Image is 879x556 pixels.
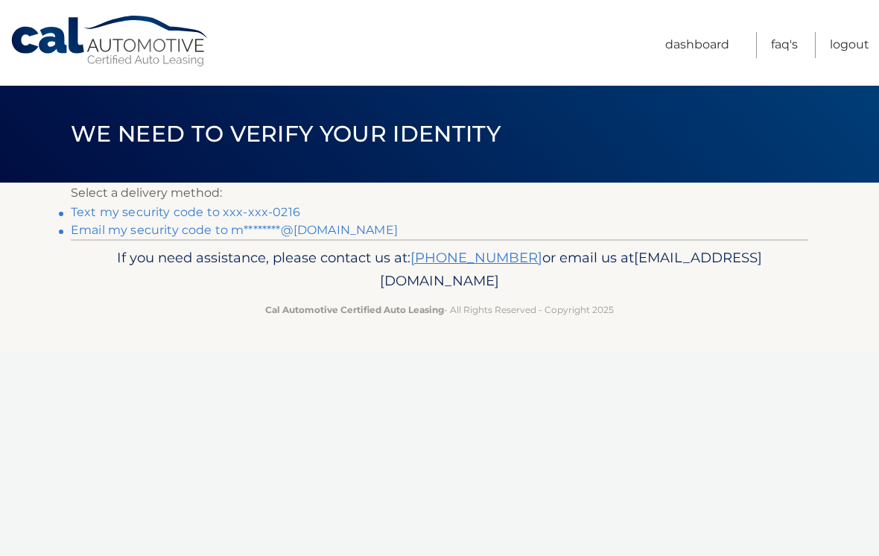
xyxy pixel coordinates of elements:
[265,304,444,315] strong: Cal Automotive Certified Auto Leasing
[80,302,799,318] p: - All Rights Reserved - Copyright 2025
[10,15,211,68] a: Cal Automotive
[71,120,501,148] span: We need to verify your identity
[71,205,300,219] a: Text my security code to xxx-xxx-0216
[410,249,542,266] a: [PHONE_NUMBER]
[771,32,798,58] a: FAQ's
[71,183,808,203] p: Select a delivery method:
[830,32,869,58] a: Logout
[71,223,398,237] a: Email my security code to m********@[DOMAIN_NAME]
[665,32,729,58] a: Dashboard
[80,246,799,294] p: If you need assistance, please contact us at: or email us at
